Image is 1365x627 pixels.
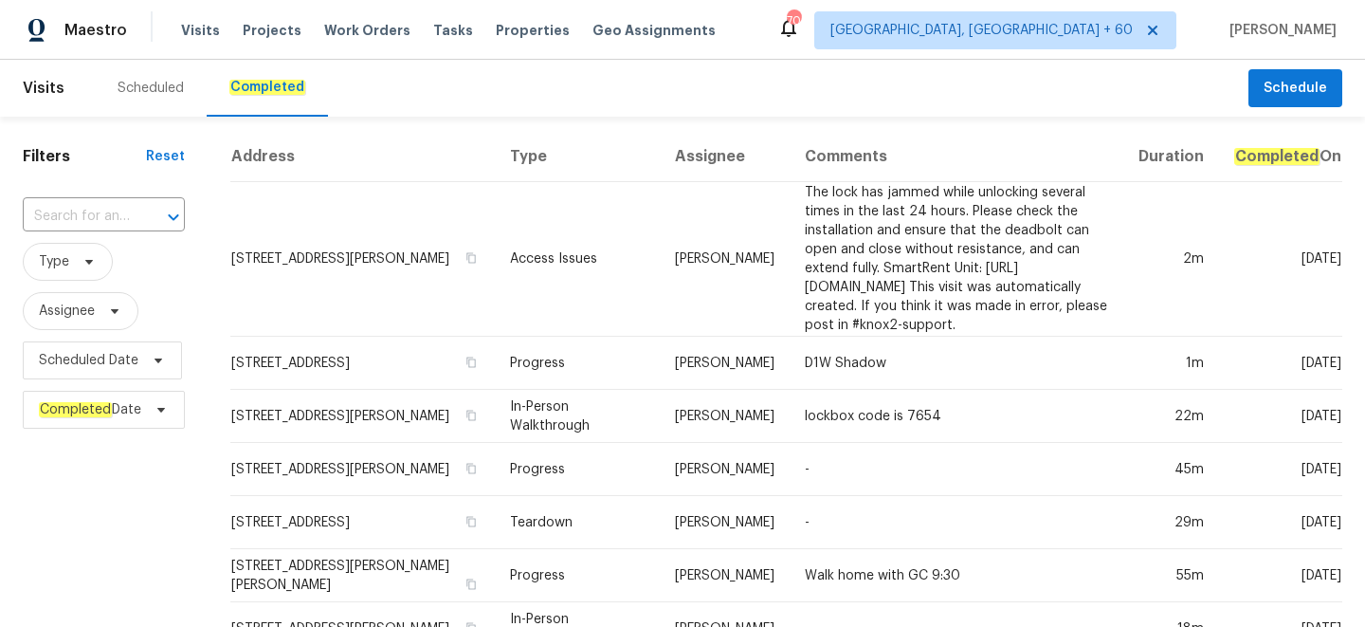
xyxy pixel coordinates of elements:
[495,549,660,602] td: Progress
[660,182,790,337] td: [PERSON_NAME]
[1123,549,1219,602] td: 55m
[790,132,1123,182] th: Comments
[230,390,495,443] td: [STREET_ADDRESS][PERSON_NAME]
[39,351,138,370] span: Scheduled Date
[790,496,1123,549] td: -
[660,496,790,549] td: [PERSON_NAME]
[230,337,495,390] td: [STREET_ADDRESS]
[495,132,660,182] th: Type
[39,402,112,417] em: Completed
[181,21,220,40] span: Visits
[1219,132,1342,182] th: On
[463,354,480,371] button: Copy Address
[660,549,790,602] td: [PERSON_NAME]
[1222,21,1337,40] span: [PERSON_NAME]
[243,21,301,40] span: Projects
[790,549,1123,602] td: Walk home with GC 9:30
[1234,148,1319,165] em: Completed
[1248,69,1342,108] button: Schedule
[23,202,132,231] input: Search for an address...
[1219,182,1342,337] td: [DATE]
[790,390,1123,443] td: lockbox code is 7654
[463,513,480,530] button: Copy Address
[495,443,660,496] td: Progress
[463,460,480,477] button: Copy Address
[23,67,64,109] span: Visits
[433,24,473,37] span: Tasks
[1123,443,1219,496] td: 45m
[1219,549,1342,602] td: [DATE]
[230,549,495,602] td: [STREET_ADDRESS][PERSON_NAME][PERSON_NAME]
[495,337,660,390] td: Progress
[463,576,480,593] button: Copy Address
[1219,496,1342,549] td: [DATE]
[660,390,790,443] td: [PERSON_NAME]
[1123,182,1219,337] td: 2m
[1264,77,1327,101] span: Schedule
[1123,390,1219,443] td: 22m
[118,79,184,98] div: Scheduled
[23,147,146,166] h1: Filters
[787,11,800,30] div: 705
[160,204,187,231] button: Open
[39,400,141,419] span: Date
[592,21,716,40] span: Geo Assignments
[495,496,660,549] td: Teardown
[463,407,480,424] button: Copy Address
[790,182,1123,337] td: The lock has jammed while unlocking several times in the last 24 hours. Please check the installa...
[39,252,69,271] span: Type
[1219,443,1342,496] td: [DATE]
[660,443,790,496] td: [PERSON_NAME]
[660,132,790,182] th: Assignee
[660,337,790,390] td: [PERSON_NAME]
[496,21,570,40] span: Properties
[1123,132,1219,182] th: Duration
[1123,496,1219,549] td: 29m
[230,443,495,496] td: [STREET_ADDRESS][PERSON_NAME]
[1219,337,1342,390] td: [DATE]
[39,302,95,321] span: Assignee
[230,182,495,337] td: [STREET_ADDRESS][PERSON_NAME]
[230,496,495,549] td: [STREET_ADDRESS]
[229,80,305,95] em: Completed
[790,443,1123,496] td: -
[830,21,1133,40] span: [GEOGRAPHIC_DATA], [GEOGRAPHIC_DATA] + 60
[230,132,495,182] th: Address
[463,249,480,267] button: Copy Address
[146,147,185,166] div: Reset
[495,390,660,443] td: In-Person Walkthrough
[790,337,1123,390] td: D1W Shadow
[1219,390,1342,443] td: [DATE]
[1123,337,1219,390] td: 1m
[64,21,127,40] span: Maestro
[324,21,410,40] span: Work Orders
[495,182,660,337] td: Access Issues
